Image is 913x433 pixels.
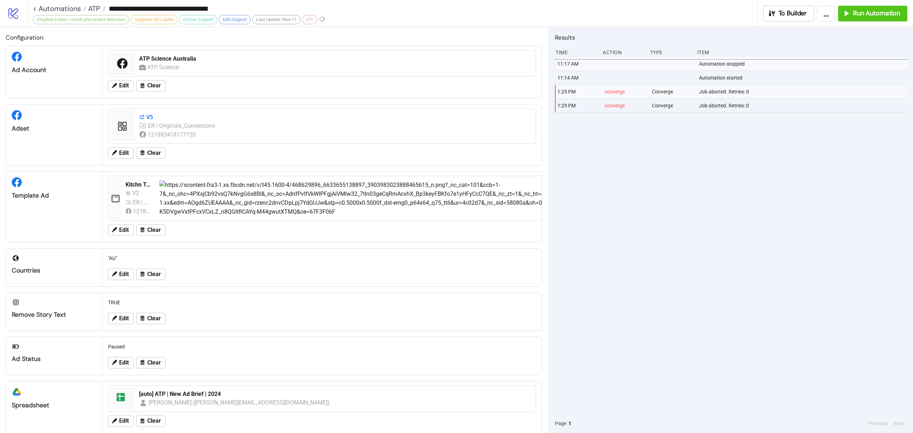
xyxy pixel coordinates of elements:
[119,227,129,233] span: Edit
[557,99,599,112] div: 1:25 PM
[219,15,251,24] div: Edit Support
[108,416,133,427] button: Edit
[12,355,96,363] div: Ad Status
[119,418,129,424] span: Edit
[108,80,133,92] button: Edit
[108,313,133,324] button: Edit
[557,57,599,71] div: 11:17 AM
[136,313,165,324] button: Clear
[557,85,599,98] div: 1:25 PM
[651,99,693,112] div: Converge
[105,251,539,265] div: "AU"
[698,85,909,98] div: Job aborted. Retries: 0
[86,4,100,13] span: ATP
[12,66,96,74] div: Ad Account
[12,124,96,133] div: Adset
[139,55,531,63] div: ATP Science Australia
[817,6,835,21] button: ...
[12,266,96,275] div: Countries
[159,180,629,216] img: https://scontent-fra3-1.xx.fbcdn.net/v/t45.1600-4/468629896_6633655138897_3903983023888465615_n.p...
[147,418,161,424] span: Clear
[147,360,161,366] span: Clear
[698,71,909,85] div: Automation started
[649,46,692,59] div: Type
[12,192,96,200] div: Template Ad
[697,46,907,59] div: Item
[126,181,154,189] div: Kitchn Template
[179,15,217,24] div: GDrive Support
[136,416,165,427] button: Clear
[147,82,161,89] span: Clear
[136,80,165,92] button: Clear
[555,33,907,42] h2: Results
[147,150,161,156] span: Clear
[86,5,106,12] a: ATP
[139,113,531,121] div: V5
[698,57,909,71] div: Automation stopped
[763,6,815,21] button: To Builder
[33,5,86,12] a: < Automations
[131,15,178,24] div: Supports Ad Labels
[6,33,542,42] h2: Configuration
[133,198,151,207] div: ER | Originals_Conversions
[108,147,133,159] button: Edit
[838,6,907,21] button: Run Automation
[147,315,161,322] span: Clear
[136,269,165,280] button: Clear
[136,357,165,368] button: Clear
[566,419,573,427] button: 1
[866,419,890,427] button: Previous
[147,227,161,233] span: Clear
[302,15,317,24] div: v11
[147,271,161,277] span: Clear
[12,401,96,409] div: Spreadsheet
[33,15,129,24] div: Dropbox Folder / Asset placement detection
[119,271,129,277] span: Edit
[891,419,906,427] button: Next
[602,46,644,59] div: Action
[148,130,197,139] div: 121883418177755
[604,99,646,112] div: converge
[105,296,539,309] div: TRUE
[555,46,597,59] div: Time
[133,207,151,216] div: 121883418177755
[853,9,900,17] span: Run Automation
[108,269,133,280] button: Edit
[252,15,301,24] div: Last Update: Nov-11
[698,99,909,112] div: Job aborted. Retries: 0
[119,360,129,366] span: Edit
[136,224,165,236] button: Clear
[555,419,566,427] span: Page
[132,189,142,198] div: V2
[119,150,129,156] span: Edit
[651,85,693,98] div: Converge
[149,398,330,407] div: [PERSON_NAME] ([PERSON_NAME][EMAIL_ADDRESS][DOMAIN_NAME])
[779,9,807,17] span: To Builder
[119,82,129,89] span: Edit
[105,340,539,353] div: Paused
[147,63,180,72] div: ATP Science
[119,315,129,322] span: Edit
[139,390,531,398] div: [auto] ATP | New Ad Brief | 2024
[148,121,216,130] div: ER | Originals_Conversions
[108,224,133,236] button: Edit
[108,357,133,368] button: Edit
[604,85,646,98] div: converge
[557,71,599,85] div: 11:14 AM
[136,147,165,159] button: Clear
[12,311,96,319] div: Remove Story Text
